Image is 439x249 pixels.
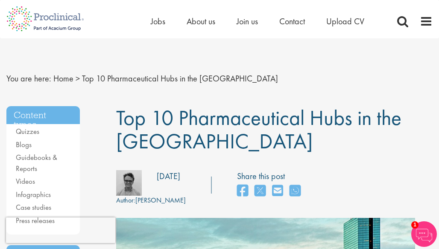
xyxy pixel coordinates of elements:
span: 1 [411,221,419,229]
span: > [76,73,80,84]
a: share on whats app [290,182,301,200]
a: Press releases [16,216,55,225]
a: Jobs [151,16,165,27]
span: Top 10 Pharmaceutical Hubs in the [GEOGRAPHIC_DATA] [82,73,278,84]
a: Blogs [16,140,32,149]
a: share on twitter [255,182,266,200]
a: breadcrumb link [53,73,73,84]
div: [PERSON_NAME] [116,196,186,206]
a: share on facebook [237,182,248,200]
a: Infographics [16,190,51,199]
label: Share this post [237,170,305,182]
a: About us [187,16,215,27]
a: Upload CV [326,16,364,27]
div: [DATE] [157,170,180,182]
a: Case studies [16,203,51,212]
span: You are here: [6,73,51,84]
img: Chatbot [411,221,437,247]
img: fb6cd5f0-fa1d-4d4c-83a8-08d6cc4cf00b [116,170,142,196]
a: Guidebooks & Reports [16,153,57,173]
iframe: reCAPTCHA [6,217,115,243]
a: Join us [237,16,258,27]
span: Top 10 Pharmaceutical Hubs in the [GEOGRAPHIC_DATA] [116,104,401,155]
a: Contact [279,16,305,27]
span: Author: [116,196,135,205]
h3: Content types [6,106,80,124]
a: Quizzes [16,127,39,136]
a: share on email [272,182,283,200]
a: Videos [16,177,35,186]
